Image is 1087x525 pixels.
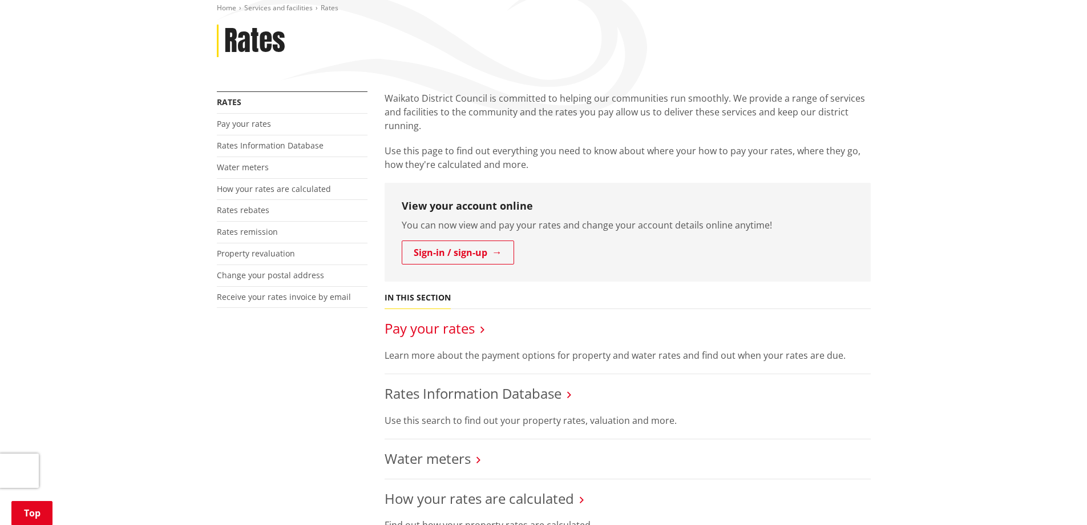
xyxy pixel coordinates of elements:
[402,200,854,213] h3: View your account online
[385,348,871,362] p: Learn more about the payment options for property and water rates and find out when your rates ar...
[385,319,475,338] a: Pay your rates
[385,414,871,427] p: Use this search to find out your property rates, valuation and more.
[217,162,269,173] a: Water meters
[217,248,295,259] a: Property revaluation
[217,118,271,129] a: Pay your rates
[217,291,351,302] a: Receive your rates invoice by email
[321,3,338,13] span: Rates
[217,140,324,151] a: Rates Information Database
[217,97,241,107] a: Rates
[11,501,52,525] a: Top
[402,218,854,232] p: You can now view and pay your rates and change your account details online anytime!
[217,270,324,280] a: Change your postal address
[385,91,871,133] p: Waikato District Council is committed to helping our communities run smoothly. We provide a range...
[402,241,514,264] a: Sign-in / sign-up
[217,226,278,237] a: Rates remission
[217,205,269,215] a: Rates rebates
[385,384,561,403] a: Rates Information Database
[385,449,471,468] a: Water meters
[385,293,451,303] h5: In this section
[217,3,236,13] a: Home
[1035,477,1076,518] iframe: Messenger Launcher
[244,3,313,13] a: Services and facilities
[385,489,574,508] a: How your rates are calculated
[217,3,871,13] nav: breadcrumb
[385,144,871,171] p: Use this page to find out everything you need to know about where your how to pay your rates, whe...
[217,183,331,194] a: How your rates are calculated
[224,25,285,58] h1: Rates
